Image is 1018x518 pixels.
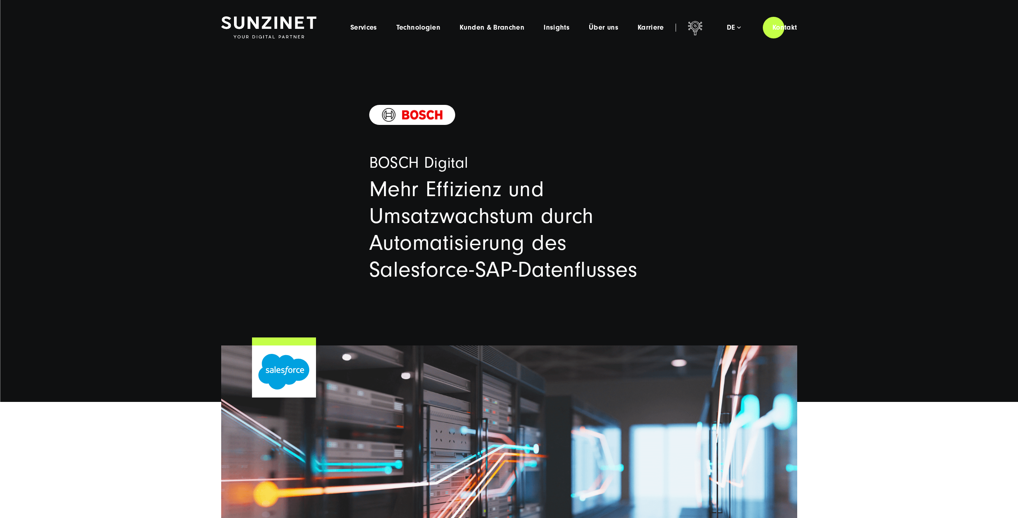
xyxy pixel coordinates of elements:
[369,153,649,173] h1: BOSCH Digital
[258,354,310,390] img: Salesforce Beratung und Implementierung Partner Agentur
[460,24,524,32] a: Kunden & Branchen
[350,24,377,32] a: Services
[369,176,649,283] h2: Mehr Effizienz und Umsatzwachstum durch Automatisierung des Salesforce-SAP-Datenflusses
[638,24,664,32] a: Karriere
[396,24,440,32] a: Technologien
[727,24,741,32] div: de
[589,24,618,32] a: Über uns
[763,16,807,39] a: Kontakt
[544,24,570,32] a: Insights
[221,16,316,39] img: SUNZINET Full Service Digital Agentur
[382,108,443,122] img: Kundenlogo der Digitalagentur SUNZINET - Bosch Logo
